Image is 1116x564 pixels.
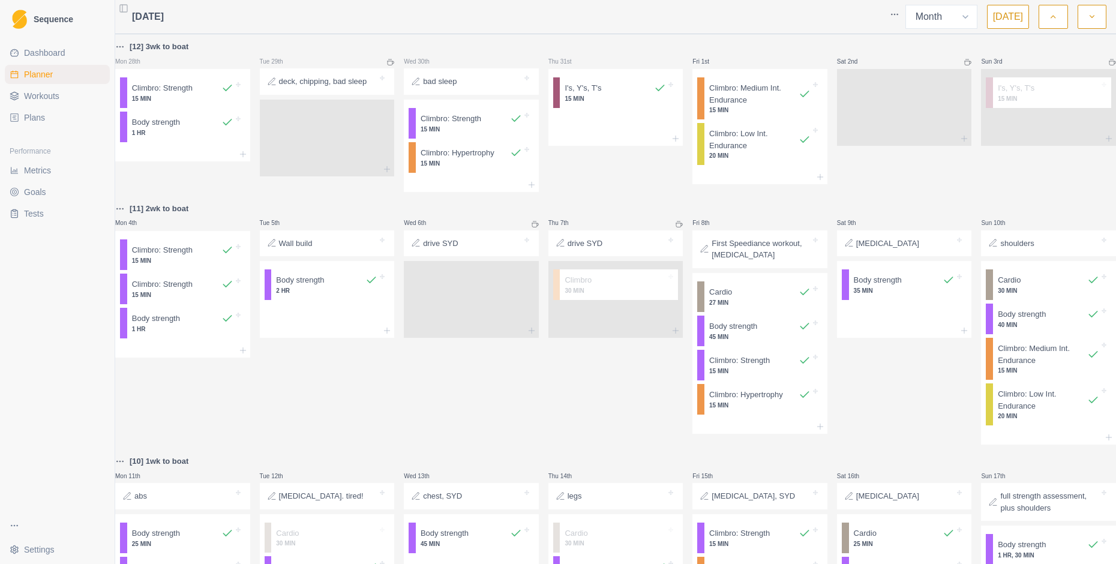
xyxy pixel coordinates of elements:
[132,94,233,103] p: 15 MIN
[1000,238,1034,250] p: shoulders
[404,472,440,481] p: Wed 13th
[24,47,65,59] span: Dashboard
[132,313,180,325] p: Body strength
[854,527,877,539] p: Cardio
[712,490,795,502] p: [MEDICAL_DATA], SYD
[998,551,1099,560] p: 1 HR, 30 MIN
[5,161,110,180] a: Metrics
[421,147,494,159] p: Climbro: Hypertrophy
[260,230,395,257] div: Wall build
[548,230,683,257] div: drive SYD
[854,286,955,295] p: 35 MIN
[709,367,811,376] p: 15 MIN
[24,90,59,102] span: Workouts
[260,218,296,227] p: Tue 5th
[130,455,188,467] p: [10] 1wk to boat
[998,539,1046,551] p: Body strength
[998,94,1099,103] p: 15 MIN
[856,490,919,502] p: [MEDICAL_DATA]
[565,527,587,539] p: Cardio
[421,113,481,125] p: Climbro: Strength
[276,527,299,539] p: Cardio
[279,76,367,88] p: deck, chipping, bad sleep
[5,5,110,34] a: LogoSequence
[709,320,757,332] p: Body strength
[837,483,972,509] div: [MEDICAL_DATA]
[709,527,770,539] p: Climbro: Strength
[276,274,324,286] p: Body strength
[276,286,377,295] p: 2 HR
[421,539,522,548] p: 45 MIN
[568,238,603,250] p: drive SYD
[423,490,462,502] p: chest, SYD
[132,10,164,24] span: [DATE]
[130,41,188,53] p: [12] 3wk to boat
[692,57,728,66] p: Fri 1st
[12,10,27,29] img: Logo
[5,540,110,559] button: Settings
[837,218,873,227] p: Sat 9th
[276,539,377,548] p: 30 MIN
[565,274,592,286] p: Climbro
[856,238,919,250] p: [MEDICAL_DATA]
[548,483,683,509] div: legs
[548,218,584,227] p: Thu 7th
[854,539,955,548] p: 25 MIN
[409,108,534,139] div: Climbro: Strength15 MIN
[423,76,457,88] p: bad sleep
[709,332,811,341] p: 45 MIN
[697,316,823,346] div: Body strength45 MIN
[132,290,233,299] p: 15 MIN
[24,208,44,220] span: Tests
[5,43,110,62] a: Dashboard
[260,68,395,95] div: deck, chipping, bad sleep
[120,308,245,338] div: Body strength1 HR
[998,82,1034,94] p: I's, Y's, T's
[404,218,440,227] p: Wed 6th
[265,269,390,300] div: Body strength2 HR
[709,401,811,410] p: 15 MIN
[132,278,193,290] p: Climbro: Strength
[709,539,811,548] p: 15 MIN
[279,238,313,250] p: Wall build
[5,65,110,84] a: Planner
[404,483,539,509] div: chest, SYD
[5,204,110,223] a: Tests
[132,82,193,94] p: Climbro: Strength
[5,108,110,127] a: Plans
[981,230,1116,257] div: shoulders
[697,350,823,380] div: Climbro: Strength15 MIN
[423,238,458,250] p: drive SYD
[565,82,601,94] p: I's, Y's, T's
[24,164,51,176] span: Metrics
[697,77,823,119] div: Climbro: Medium Int. Endurance15 MIN
[130,203,188,215] p: [11] 2wk to boat
[565,539,666,548] p: 30 MIN
[986,77,1111,108] div: I's, Y's, T's15 MIN
[265,523,390,553] div: Cardio30 MIN
[565,94,666,103] p: 15 MIN
[120,274,245,304] div: Climbro: Strength15 MIN
[5,86,110,106] a: Workouts
[697,523,823,553] div: Climbro: Strength15 MIN
[709,82,799,106] p: Climbro: Medium Int. Endurance
[709,389,783,401] p: Climbro: Hypertrophy
[548,472,584,481] p: Thu 14th
[421,125,522,134] p: 15 MIN
[986,269,1111,300] div: Cardio30 MIN
[692,472,728,481] p: Fri 15th
[837,472,873,481] p: Sat 16th
[981,472,1017,481] p: Sun 17th
[279,490,364,502] p: [MEDICAL_DATA]. tired!
[120,523,245,553] div: Body strength25 MIN
[115,218,151,227] p: Mon 4th
[709,286,732,298] p: Cardio
[986,383,1111,425] div: Climbro: Low Int. Endurance20 MIN
[553,523,679,553] div: Cardio30 MIN
[842,523,967,553] div: Cardio25 MIN
[981,218,1017,227] p: Sun 10th
[986,338,1111,380] div: Climbro: Medium Int. Endurance15 MIN
[409,523,534,553] div: Body strength45 MIN
[34,15,73,23] span: Sequence
[260,483,395,509] div: [MEDICAL_DATA]. tired!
